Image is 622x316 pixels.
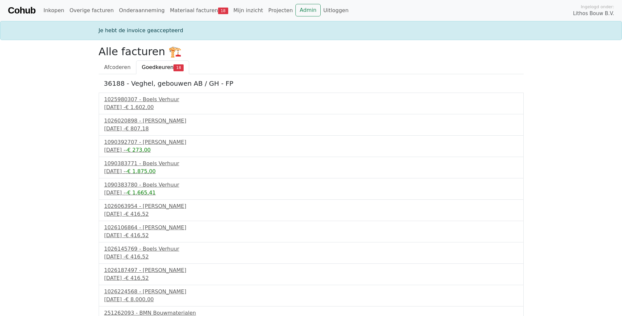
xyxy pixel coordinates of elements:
[173,64,184,71] span: 18
[125,125,149,132] span: € 807,18
[295,4,321,16] a: Admin
[95,27,528,34] div: Je hebt de invoice geaccepteerd
[104,253,518,261] div: [DATE] -
[321,4,351,17] a: Uitloggen
[104,117,518,125] div: 1026020898 - [PERSON_NAME]
[99,45,524,58] h2: Alle facturen 🏗️
[104,160,518,175] a: 1090383771 - Boels Verhuur[DATE] --€ 1.875,00
[67,4,116,17] a: Overige facturen
[104,245,518,261] a: 1026145769 - Boels Verhuur[DATE] -€ 416,52
[116,4,167,17] a: Onderaanneming
[104,125,518,133] div: [DATE] -
[125,275,149,281] span: € 416,52
[104,266,518,274] div: 1026187497 - [PERSON_NAME]
[99,60,136,74] a: Afcoderen
[104,274,518,282] div: [DATE] -
[104,202,518,210] div: 1026063954 - [PERSON_NAME]
[104,288,518,296] div: 1026224568 - [PERSON_NAME]
[104,64,131,70] span: Afcoderen
[136,60,189,74] a: Goedkeuren18
[104,189,518,197] div: [DATE] -
[104,224,518,232] div: 1026106864 - [PERSON_NAME]
[218,8,228,14] span: 18
[125,232,149,238] span: € 416,52
[41,4,67,17] a: Inkopen
[142,64,173,70] span: Goedkeuren
[104,96,518,103] div: 1025980307 - Boels Verhuur
[104,117,518,133] a: 1026020898 - [PERSON_NAME][DATE] -€ 807,18
[573,10,614,17] span: Lithos Bouw B.V.
[104,202,518,218] a: 1026063954 - [PERSON_NAME][DATE] -€ 416,52
[125,211,149,217] span: € 416,52
[104,168,518,175] div: [DATE] -
[125,190,155,196] span: -€ 1.665,41
[104,96,518,111] a: 1025980307 - Boels Verhuur[DATE] -€ 1.602,00
[104,266,518,282] a: 1026187497 - [PERSON_NAME][DATE] -€ 416,52
[104,210,518,218] div: [DATE] -
[104,245,518,253] div: 1026145769 - Boels Verhuur
[104,232,518,239] div: [DATE] -
[104,103,518,111] div: [DATE] -
[104,138,518,154] a: 1090392707 - [PERSON_NAME][DATE] --€ 273,00
[266,4,295,17] a: Projecten
[104,288,518,304] a: 1026224568 - [PERSON_NAME][DATE] -€ 8.000,00
[125,296,154,303] span: € 8.000,00
[167,4,231,17] a: Materiaal facturen18
[125,254,149,260] span: € 416,52
[104,296,518,304] div: [DATE] -
[104,181,518,189] div: 1090383780 - Boels Verhuur
[125,168,155,174] span: -€ 1.875,00
[104,79,518,87] h5: 36188 - Veghel, gebouwen AB / GH - FP
[104,160,518,168] div: 1090383771 - Boels Verhuur
[104,181,518,197] a: 1090383780 - Boels Verhuur[DATE] --€ 1.665,41
[104,146,518,154] div: [DATE] -
[104,224,518,239] a: 1026106864 - [PERSON_NAME][DATE] -€ 416,52
[125,104,154,110] span: € 1.602,00
[581,4,614,10] span: Ingelogd onder:
[104,138,518,146] div: 1090392707 - [PERSON_NAME]
[231,4,266,17] a: Mijn inzicht
[8,3,35,18] a: Cohub
[125,147,150,153] span: -€ 273,00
